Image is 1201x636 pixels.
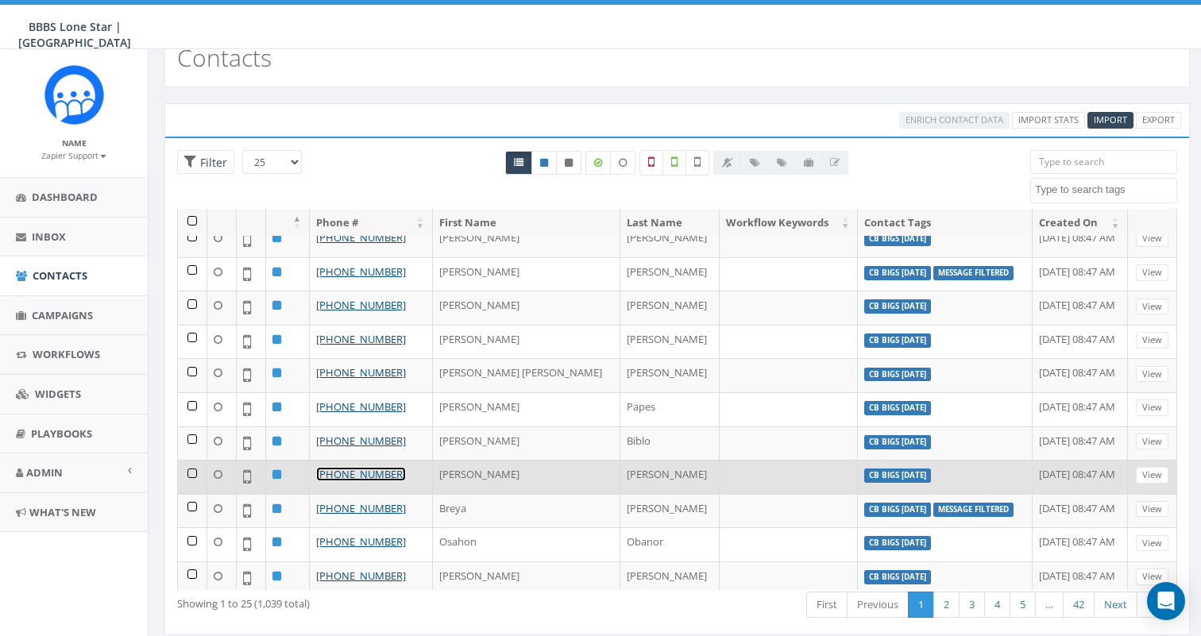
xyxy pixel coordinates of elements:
[433,325,620,359] td: [PERSON_NAME]
[1136,434,1168,450] a: View
[433,460,620,494] td: [PERSON_NAME]
[1136,399,1168,416] a: View
[864,368,931,382] label: CB BIGS [DATE]
[565,158,573,168] i: This phone number is unsubscribed and has opted-out of all texts.
[433,561,620,596] td: [PERSON_NAME]
[620,527,720,561] td: Obanor
[1030,150,1177,174] input: Type to search
[864,401,931,415] label: CB BIGS [DATE]
[1033,460,1128,494] td: [DATE] 08:47 AM
[1136,467,1168,484] a: View
[847,592,909,618] a: Previous
[32,190,98,204] span: Dashboard
[585,151,611,175] label: Data Enriched
[433,358,620,392] td: [PERSON_NAME] [PERSON_NAME]
[864,299,931,314] label: CB BIGS [DATE]
[1035,183,1176,197] textarea: Search
[1147,582,1185,620] div: Open Intercom Messenger
[32,308,93,322] span: Campaigns
[433,223,620,257] td: [PERSON_NAME]
[1136,501,1168,518] a: View
[1087,112,1133,129] a: Import
[18,19,131,50] span: BBBS Lone Star | [GEOGRAPHIC_DATA]
[620,561,720,596] td: [PERSON_NAME]
[433,494,620,528] td: Breya
[1033,527,1128,561] td: [DATE] 08:47 AM
[196,155,227,170] span: Filter
[620,494,720,528] td: [PERSON_NAME]
[858,209,1033,237] th: Contact Tags
[26,465,63,480] span: Admin
[316,332,406,346] a: [PHONE_NUMBER]
[1033,494,1128,528] td: [DATE] 08:47 AM
[41,150,106,161] small: Zapier Support
[620,291,720,325] td: [PERSON_NAME]
[316,365,406,380] a: [PHONE_NUMBER]
[1063,592,1095,618] a: 42
[984,592,1010,618] a: 4
[556,151,581,175] a: Opted Out
[1033,325,1128,359] td: [DATE] 08:47 AM
[32,229,66,244] span: Inbox
[1094,592,1137,618] a: Next
[864,503,931,517] label: CB BIGS [DATE]
[1012,112,1085,129] a: Import Stats
[433,209,620,237] th: First Name
[620,325,720,359] td: [PERSON_NAME]
[908,592,934,618] a: 1
[864,266,931,280] label: CB BIGS [DATE]
[1033,426,1128,461] td: [DATE] 08:47 AM
[620,426,720,461] td: Biblo
[620,460,720,494] td: [PERSON_NAME]
[62,137,87,148] small: Name
[1136,264,1168,281] a: View
[1033,257,1128,291] td: [DATE] 08:47 AM
[864,435,931,449] label: CB BIGS [DATE]
[1094,114,1127,125] span: CSV files only
[1136,366,1168,383] a: View
[806,592,848,618] a: First
[531,151,557,175] a: Active
[720,209,858,237] th: Workflow Keywords: activate to sort column ascending
[620,392,720,426] td: Papes
[316,501,406,515] a: [PHONE_NUMBER]
[310,209,433,237] th: Phone #: activate to sort column ascending
[433,527,620,561] td: Osahon
[316,298,406,312] a: [PHONE_NUMBER]
[662,150,686,175] label: Validated
[177,150,234,175] span: Advance Filter
[177,44,272,71] h2: Contacts
[316,230,406,245] a: [PHONE_NUMBER]
[35,387,81,401] span: Widgets
[1136,230,1168,247] a: View
[864,570,931,584] label: CB BIGS [DATE]
[864,333,931,348] label: CB BIGS [DATE]
[933,503,1014,517] label: message filtered
[433,426,620,461] td: [PERSON_NAME]
[44,65,104,125] img: Rally_Corp_Icon.png
[685,150,709,175] label: Not Validated
[1136,299,1168,315] a: View
[316,399,406,414] a: [PHONE_NUMBER]
[620,257,720,291] td: [PERSON_NAME]
[864,536,931,550] label: CB BIGS [DATE]
[540,158,548,168] i: This phone number is subscribed and will receive texts.
[1136,112,1181,129] a: Export
[1033,223,1128,257] td: [DATE] 08:47 AM
[1033,358,1128,392] td: [DATE] 08:47 AM
[1136,535,1168,552] a: View
[1035,592,1064,618] a: …
[1094,114,1127,125] span: Import
[31,426,92,441] span: Playbooks
[1137,592,1177,618] a: Last
[29,505,96,519] span: What's New
[316,467,406,481] a: [PHONE_NUMBER]
[1033,392,1128,426] td: [DATE] 08:47 AM
[316,534,406,549] a: [PHONE_NUMBER]
[1136,332,1168,349] a: View
[33,347,100,361] span: Workflows
[610,151,635,175] label: Data not Enriched
[620,358,720,392] td: [PERSON_NAME]
[41,148,106,162] a: Zapier Support
[620,209,720,237] th: Last Name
